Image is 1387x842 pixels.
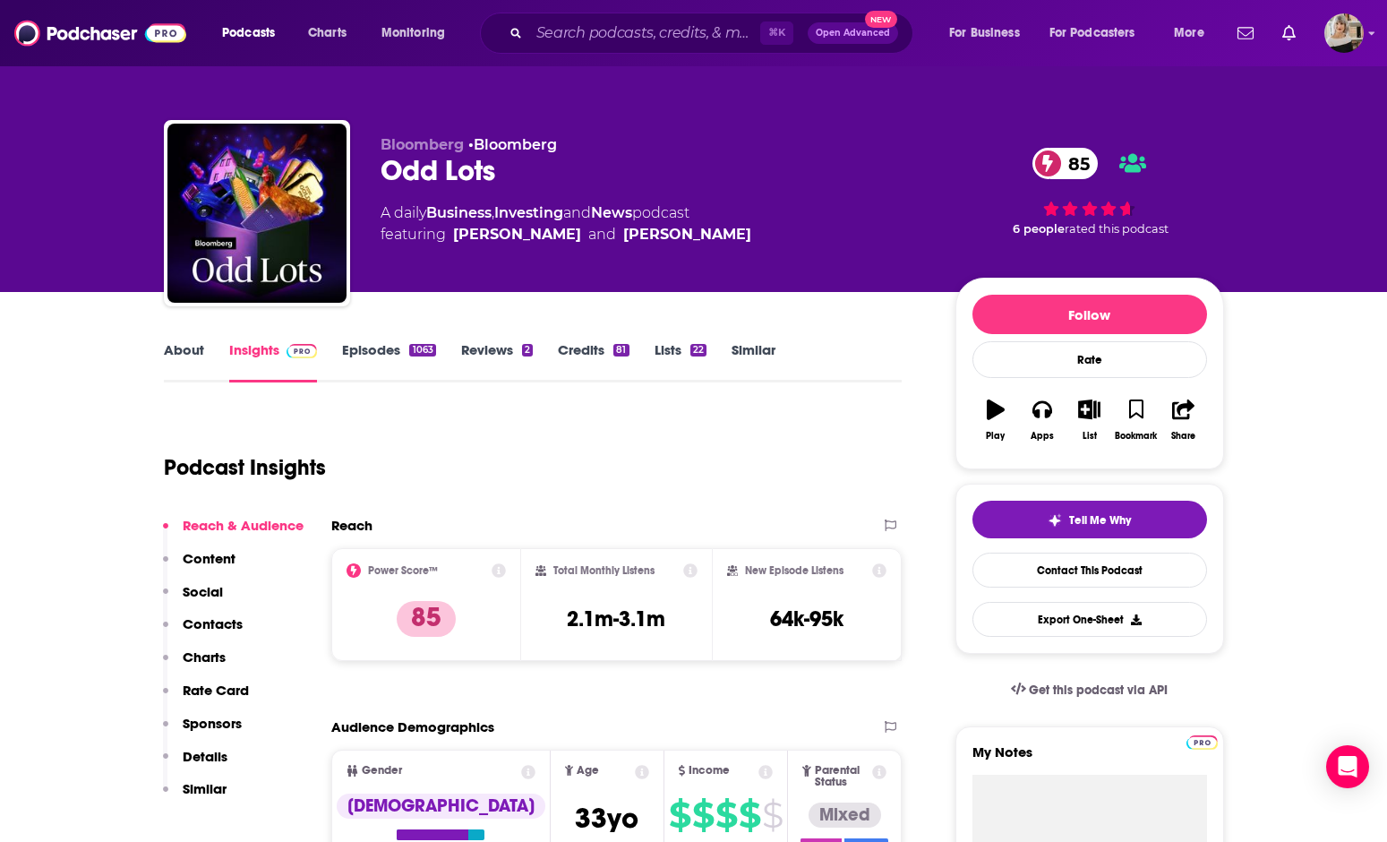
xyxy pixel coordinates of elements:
span: 6 people [1013,222,1065,236]
span: $ [669,801,690,829]
div: Play [986,431,1005,442]
div: Search podcasts, credits, & more... [497,13,930,54]
span: Tell Me Why [1069,513,1131,528]
a: About [164,341,204,382]
p: Contacts [183,615,243,632]
div: 1063 [409,344,435,357]
img: Podchaser Pro [1186,735,1218,750]
span: Monitoring [381,21,445,46]
span: Age [577,765,599,777]
a: Reviews2 [461,341,533,382]
a: Show notifications dropdown [1275,18,1303,48]
button: Follow [972,295,1207,334]
span: $ [715,801,737,829]
a: InsightsPodchaser Pro [229,341,318,382]
span: Logged in as angelabaggetta [1324,13,1364,53]
a: Show notifications dropdown [1230,18,1261,48]
span: Podcasts [222,21,275,46]
button: tell me why sparkleTell Me Why [972,501,1207,538]
div: Rate [972,341,1207,378]
div: Apps [1031,431,1054,442]
h2: Audience Demographics [331,718,494,735]
span: , [492,204,494,221]
span: New [865,11,897,28]
a: News [591,204,632,221]
h1: Podcast Insights [164,454,326,481]
a: Contact This Podcast [972,553,1207,588]
h2: New Episode Listens [745,564,843,577]
button: Rate Card [163,682,249,715]
a: Tracy Alloway [453,224,581,245]
a: Joe Weisenthal [623,224,751,245]
a: Get this podcast via API [997,668,1183,712]
img: User Profile [1324,13,1364,53]
p: Social [183,583,223,600]
p: Charts [183,649,226,666]
button: Content [163,550,235,583]
button: Contacts [163,615,243,649]
button: Play [972,388,1019,452]
a: Pro website [1186,733,1218,750]
a: Episodes1063 [342,341,435,382]
p: Sponsors [183,715,242,732]
span: ⌘ K [760,21,793,45]
p: Details [183,748,227,765]
h2: Power Score™ [368,564,438,577]
span: Get this podcast via API [1029,683,1168,698]
button: Open AdvancedNew [808,22,898,44]
div: 85 6 peoplerated this podcast [955,136,1224,247]
img: tell me why sparkle [1048,513,1062,528]
h2: Reach [331,517,372,534]
button: Bookmark [1113,388,1160,452]
button: open menu [937,19,1042,47]
h2: Total Monthly Listens [553,564,655,577]
a: Lists22 [655,341,706,382]
button: Sponsors [163,715,242,748]
button: List [1066,388,1112,452]
div: Mixed [809,803,881,828]
span: For Business [949,21,1020,46]
p: Reach & Audience [183,517,304,534]
a: Business [426,204,492,221]
img: Podchaser Pro [287,344,318,358]
button: Export One-Sheet [972,602,1207,637]
img: Odd Lots [167,124,347,303]
span: For Podcasters [1049,21,1135,46]
span: 85 [1050,148,1099,179]
button: Details [163,748,227,781]
a: Charts [296,19,357,47]
a: Investing [494,204,563,221]
div: [DEMOGRAPHIC_DATA] [337,794,545,819]
button: Social [163,583,223,616]
span: Charts [308,21,347,46]
button: open menu [369,19,468,47]
input: Search podcasts, credits, & more... [529,19,760,47]
p: Similar [183,780,227,797]
button: open menu [210,19,298,47]
a: 85 [1032,148,1099,179]
div: 22 [690,344,706,357]
span: $ [739,801,760,829]
a: Similar [732,341,775,382]
div: Bookmark [1115,431,1157,442]
button: open menu [1161,19,1227,47]
p: 85 [397,601,456,637]
span: Income [689,765,730,777]
a: Bloomberg [474,136,557,153]
div: 2 [522,344,533,357]
span: Open Advanced [816,29,890,38]
span: featuring [381,224,751,245]
span: 33 yo [575,801,638,836]
p: Rate Card [183,682,249,699]
button: Reach & Audience [163,517,304,550]
p: Content [183,550,235,567]
a: Credits81 [558,341,629,382]
h3: 64k-95k [770,606,843,632]
span: Parental Status [815,765,869,788]
button: Show profile menu [1324,13,1364,53]
button: Similar [163,780,227,813]
button: Charts [163,649,226,682]
h3: 2.1m-3.1m [567,606,665,632]
span: and [563,204,591,221]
